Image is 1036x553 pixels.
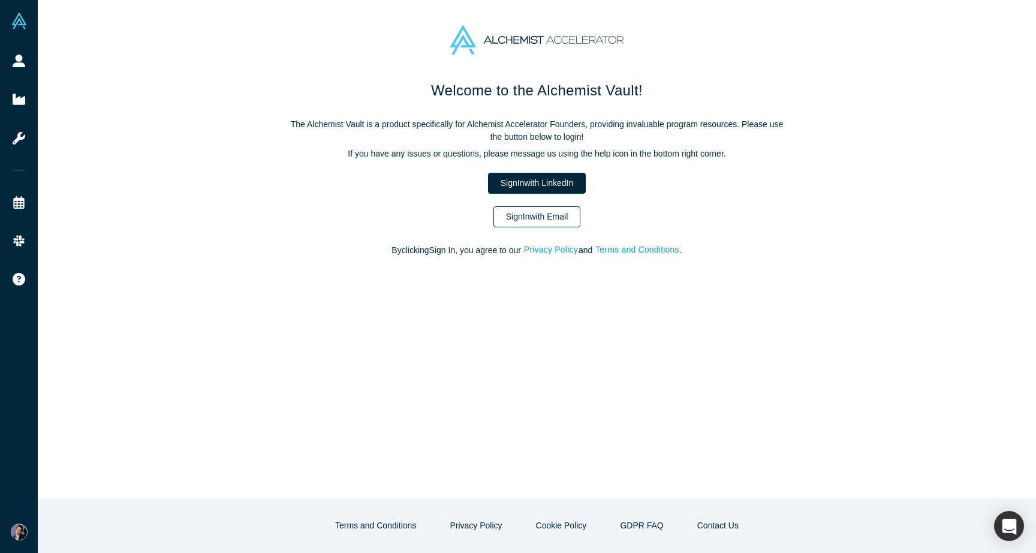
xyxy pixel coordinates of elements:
[285,244,789,257] p: By clicking Sign In , you agree to our and .
[607,515,676,536] a: GDPR FAQ
[685,515,751,536] button: Contact Us
[523,243,579,257] button: Privacy Policy
[437,515,514,536] button: Privacy Policy
[488,173,586,194] a: SignInwith LinkedIn
[595,243,680,257] button: Terms and Conditions
[523,515,600,536] button: Cookie Policy
[11,13,28,29] img: Alchemist Vault Logo
[285,80,789,101] h1: Welcome to the Alchemist Vault!
[285,118,789,143] p: The Alchemist Vault is a product specifically for Alchemist Accelerator Founders, providing inval...
[493,206,581,227] a: SignInwith Email
[323,515,429,536] button: Terms and Conditions
[450,25,623,55] img: Alchemist Accelerator Logo
[285,148,789,160] p: If you have any issues or questions, please message us using the help icon in the bottom right co...
[11,524,28,540] img: Logan Dickey's Account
